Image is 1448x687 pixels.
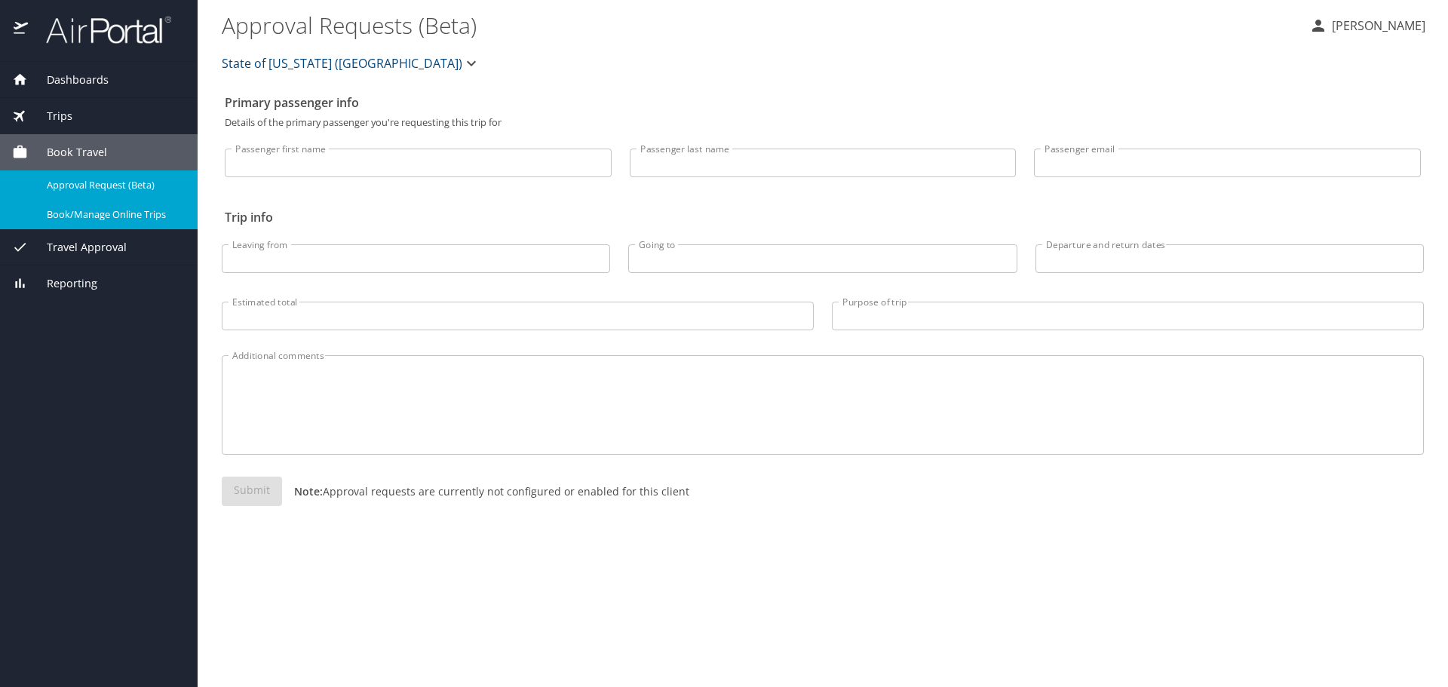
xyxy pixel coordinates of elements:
[28,239,127,256] span: Travel Approval
[216,48,486,78] button: State of [US_STATE] ([GEOGRAPHIC_DATA])
[225,90,1421,115] h2: Primary passenger info
[1327,17,1425,35] p: [PERSON_NAME]
[225,205,1421,229] h2: Trip info
[282,483,689,499] p: Approval requests are currently not configured or enabled for this client
[28,144,107,161] span: Book Travel
[28,108,72,124] span: Trips
[225,118,1421,127] p: Details of the primary passenger you're requesting this trip for
[28,275,97,292] span: Reporting
[47,178,179,192] span: Approval Request (Beta)
[28,72,109,88] span: Dashboards
[47,207,179,222] span: Book/Manage Online Trips
[14,15,29,44] img: icon-airportal.png
[29,15,171,44] img: airportal-logo.png
[222,53,462,74] span: State of [US_STATE] ([GEOGRAPHIC_DATA])
[1303,12,1431,39] button: [PERSON_NAME]
[294,484,323,498] strong: Note:
[222,2,1297,48] h1: Approval Requests (Beta)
